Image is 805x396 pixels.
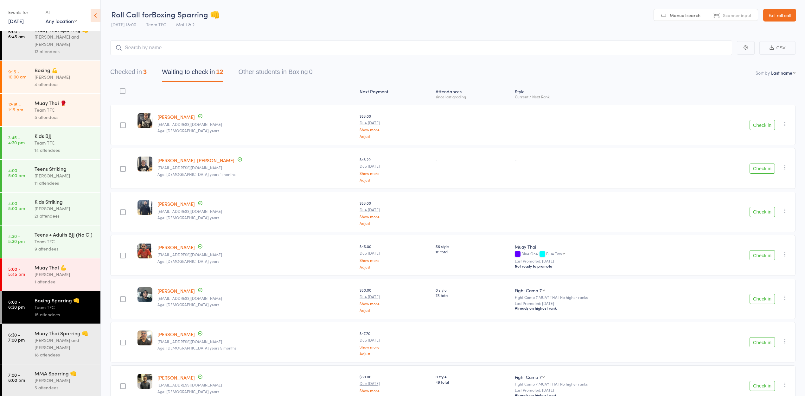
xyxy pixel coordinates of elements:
[2,291,100,324] a: 6:00 -6:30 pmBoxing Sparring 👊Team TFC15 attendees
[137,113,152,128] img: image1759399736.png
[750,381,775,391] button: Check in
[360,157,430,182] div: $43.20
[157,331,195,337] a: [PERSON_NAME]
[46,17,77,24] div: Any location
[360,388,430,393] a: Show more
[357,85,433,102] div: Next Payment
[436,287,510,293] span: 0 style
[216,68,223,75] div: 12
[35,205,95,212] div: [PERSON_NAME]
[759,41,795,55] button: CSV
[35,73,95,81] div: [PERSON_NAME]
[515,263,684,269] div: Not ready to promote
[436,331,510,336] div: -
[35,212,95,220] div: 21 attendees
[763,9,796,22] a: Exit roll call
[8,299,25,309] time: 6:00 - 6:30 pm
[137,287,152,302] img: image1748501174.png
[162,65,223,82] button: Waiting to check in12
[8,201,25,211] time: 4:00 - 5:00 pm
[360,381,430,386] small: Due [DATE]
[515,374,542,380] div: Fight Camp 7
[157,171,235,177] span: Age: [DEMOGRAPHIC_DATA] years 1 months
[8,266,25,276] time: 5:00 - 5:45 pm
[360,265,430,269] a: Adjust
[8,372,25,382] time: 7:00 - 8:00 pm
[35,48,95,55] div: 13 attendees
[35,384,95,391] div: 5 attendees
[560,381,588,387] span: No higher ranks
[515,113,684,119] div: -
[2,258,100,291] a: 5:00 -5:45 pmMuay Thai 💪[PERSON_NAME]1 attendee
[2,127,100,159] a: 3:45 -4:30 pmKids BJJTeam TFC14 attendees
[360,134,430,138] a: Adjust
[137,374,152,389] img: image1721814373.png
[35,81,95,88] div: 4 attendees
[157,296,355,300] small: joshuaxjaeger@gmail.com
[35,304,95,311] div: Team TFC
[515,306,684,311] div: Already on highest rank
[360,200,430,225] div: $53.00
[35,132,95,139] div: Kids BJJ
[35,337,95,351] div: [PERSON_NAME] and [PERSON_NAME]
[436,374,510,379] span: 0 style
[35,297,95,304] div: Boxing Sparring 👊
[360,121,430,125] small: Due [DATE]
[146,21,166,28] span: Team TFC
[35,99,95,106] div: Muay Thai 🥊
[515,95,684,99] div: Current / Next Rank
[176,21,195,28] span: Mat 1 & 2
[157,114,195,120] a: [PERSON_NAME]
[512,85,687,102] div: Style
[157,209,355,213] small: Chaseeli7@gmail.com
[157,252,355,257] small: Cahs030511@outlook.com
[723,12,751,18] span: Scanner input
[2,21,100,60] a: 6:00 -6:45 amMuay Thai Sparring 👊[PERSON_NAME] and [PERSON_NAME]13 attendees
[8,29,25,39] time: 6:00 - 6:45 am
[433,85,513,102] div: Atten­dances
[515,259,684,263] small: Last Promoted: [DATE]
[360,221,430,225] a: Adjust
[515,157,684,162] div: -
[143,68,147,75] div: 3
[137,331,152,345] img: image1746424960.png
[157,288,195,294] a: [PERSON_NAME]
[360,178,430,182] a: Adjust
[436,293,510,298] span: 75 total
[2,61,100,93] a: 9:15 -10:00 amBoxing 💪[PERSON_NAME]4 attendees
[157,215,219,220] span: Age: [DEMOGRAPHIC_DATA] years
[157,302,219,307] span: Age: [DEMOGRAPHIC_DATA] years
[515,200,684,206] div: -
[157,165,355,170] small: liamburnie@gmail.com
[436,157,510,162] div: -
[239,65,313,82] button: Other students in Boxing0
[35,278,95,285] div: 1 attendee
[157,122,355,127] small: jordanbarnard41@outlook.com
[360,351,430,356] a: Adjust
[750,164,775,174] button: Check in
[436,95,510,99] div: since last grading
[750,207,775,217] button: Check in
[35,245,95,252] div: 9 attendees
[560,294,588,300] span: No higher ranks
[360,113,430,138] div: $53.00
[2,193,100,225] a: 4:00 -5:00 pmKids Striking[PERSON_NAME]21 attendees
[46,7,77,17] div: At
[35,231,95,238] div: Teens + Adults BJJ (No Gi)
[8,17,24,24] a: [DATE]
[515,244,684,250] div: Muay Thai
[436,244,510,249] span: 56 style
[515,301,684,306] small: Last Promoted: [DATE]
[360,287,430,312] div: $50.00
[35,271,95,278] div: [PERSON_NAME]
[8,332,25,342] time: 6:30 - 7:00 pm
[35,198,95,205] div: Kids Striking
[8,233,25,244] time: 4:30 - 5:30 pm
[750,120,775,130] button: Check in
[8,135,25,145] time: 3:45 - 4:30 pm
[35,106,95,114] div: Team TFC
[436,249,510,254] span: 111 total
[35,114,95,121] div: 5 attendees
[137,200,152,215] img: image1751620113.png
[360,214,430,219] a: Show more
